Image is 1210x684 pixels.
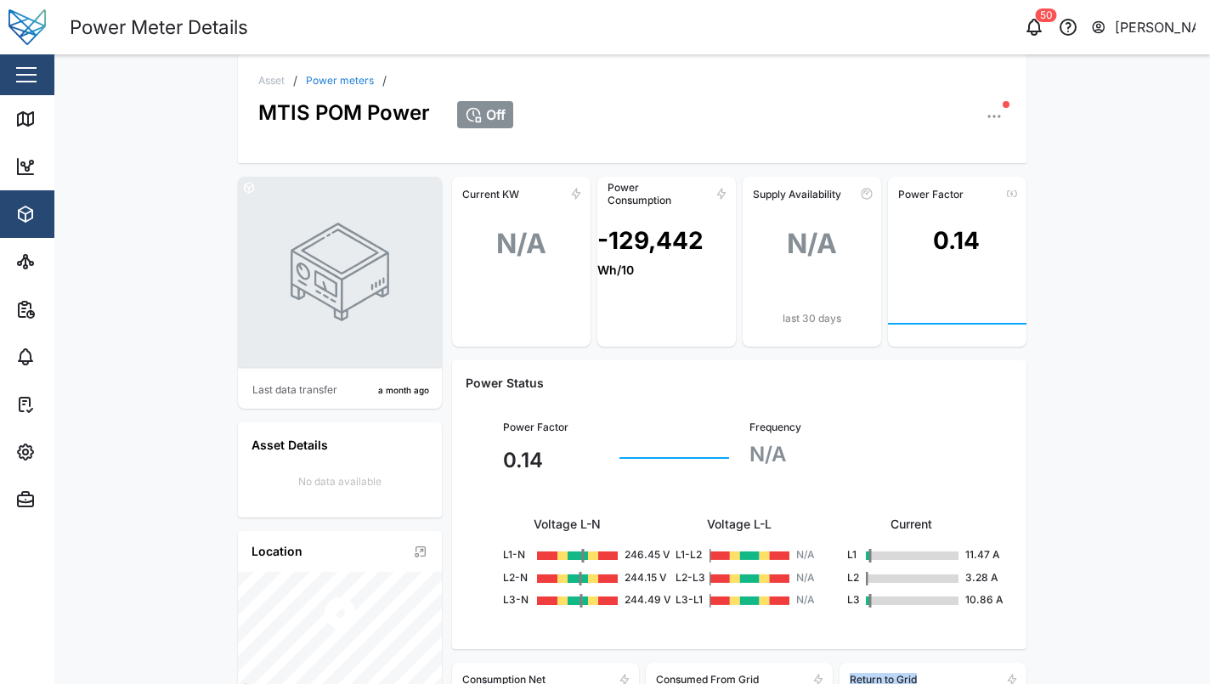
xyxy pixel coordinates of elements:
div: L3 [847,592,859,608]
div: N/A [796,547,803,563]
div: -129,442 [597,223,704,259]
div: Current [847,515,975,534]
div: 244.15 V [625,570,631,586]
div: Last data transfer [252,382,337,399]
div: Voltage L-N [503,515,631,534]
div: L2-N [503,570,530,586]
div: Map marker [319,594,360,640]
div: Power Status [466,374,1013,393]
div: Wh/10 [597,261,634,280]
div: Asset [258,76,285,86]
div: 246.45 V [625,547,631,563]
div: 10.86 A [965,592,975,608]
div: last 30 days [743,311,881,327]
div: / [293,75,297,87]
div: Assets [44,205,97,223]
div: L3-L1 [676,592,703,608]
div: Location [252,542,302,561]
div: 0.14 [933,223,980,259]
div: Asset Details [252,436,428,455]
div: L1-N [503,547,530,563]
div: Sites [44,252,85,271]
div: Alarms [44,348,97,366]
img: POWER_METER photo [286,218,394,326]
div: Admin [44,490,94,509]
div: 244.49 V [625,592,631,608]
div: [PERSON_NAME] [1115,17,1196,38]
div: Power Factor [898,188,964,201]
div: N/A [496,223,546,265]
div: Power Factor [503,420,729,436]
div: Map [44,110,82,128]
div: 50 [1036,8,1057,22]
div: L1-L2 [676,547,703,563]
div: Tasks [44,395,91,414]
div: N/A [796,592,803,608]
div: Dashboard [44,157,121,176]
span: Off [486,107,506,122]
div: / [382,75,387,87]
div: Frequency [749,420,975,436]
img: Main Logo [8,8,46,46]
div: MTIS POM Power [258,87,430,128]
div: No data available [252,474,428,490]
button: [PERSON_NAME] [1090,15,1196,39]
div: N/A [787,223,837,265]
div: N/A [749,438,859,470]
a: Power meters [306,76,374,86]
div: 11.47 A [965,547,975,563]
div: Power Meter Details [70,13,248,42]
div: N/A [796,570,803,586]
div: Supply Availability [753,188,841,201]
div: Voltage L-L [676,515,804,534]
div: 0.14 [503,444,613,476]
div: L1 [847,547,859,563]
div: L3-N [503,592,530,608]
div: L2-L3 [676,570,703,586]
div: Reports [44,300,102,319]
div: 3.28 A [965,570,975,586]
div: Current KW [462,188,519,201]
div: L2 [847,570,859,586]
div: a month ago [378,384,429,398]
div: Power Consumption [608,181,697,206]
div: Settings [44,443,105,461]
